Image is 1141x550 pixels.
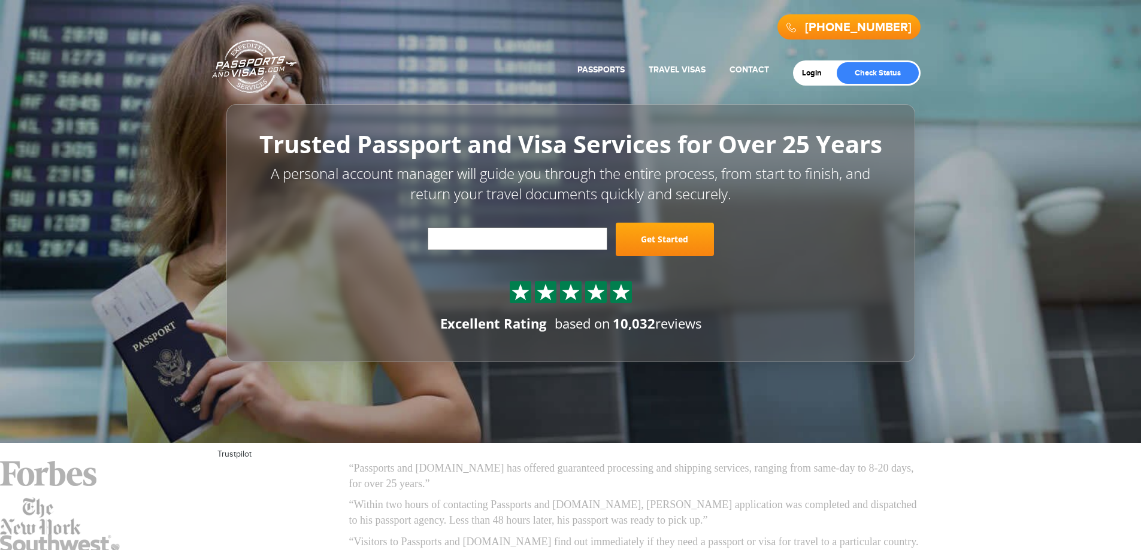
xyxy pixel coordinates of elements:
img: Sprite St [562,283,580,301]
a: Passports & [DOMAIN_NAME] [212,39,297,93]
a: Get Started [616,223,714,256]
a: [PHONE_NUMBER] [805,20,912,35]
a: Contact [730,65,769,75]
h1: Trusted Passport and Visa Services for Over 25 Years [253,131,888,157]
a: Travel Visas [649,65,706,75]
p: “Within two hours of contacting Passports and [DOMAIN_NAME], [PERSON_NAME] application was comple... [349,497,924,528]
span: based on [555,314,610,332]
a: Trustpilot [217,449,252,459]
a: Login [802,68,830,78]
a: Passports [577,65,625,75]
img: Sprite St [537,283,555,301]
p: “Passports and [DOMAIN_NAME] has offered guaranteed processing and shipping services, ranging fro... [349,461,924,491]
img: Sprite St [512,283,529,301]
img: Sprite St [587,283,605,301]
strong: 10,032 [613,314,655,332]
a: Check Status [837,62,919,84]
p: A personal account manager will guide you through the entire process, from start to finish, and r... [253,163,888,205]
img: Sprite St [612,283,630,301]
span: reviews [613,314,701,332]
div: Excellent Rating [440,314,546,333]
